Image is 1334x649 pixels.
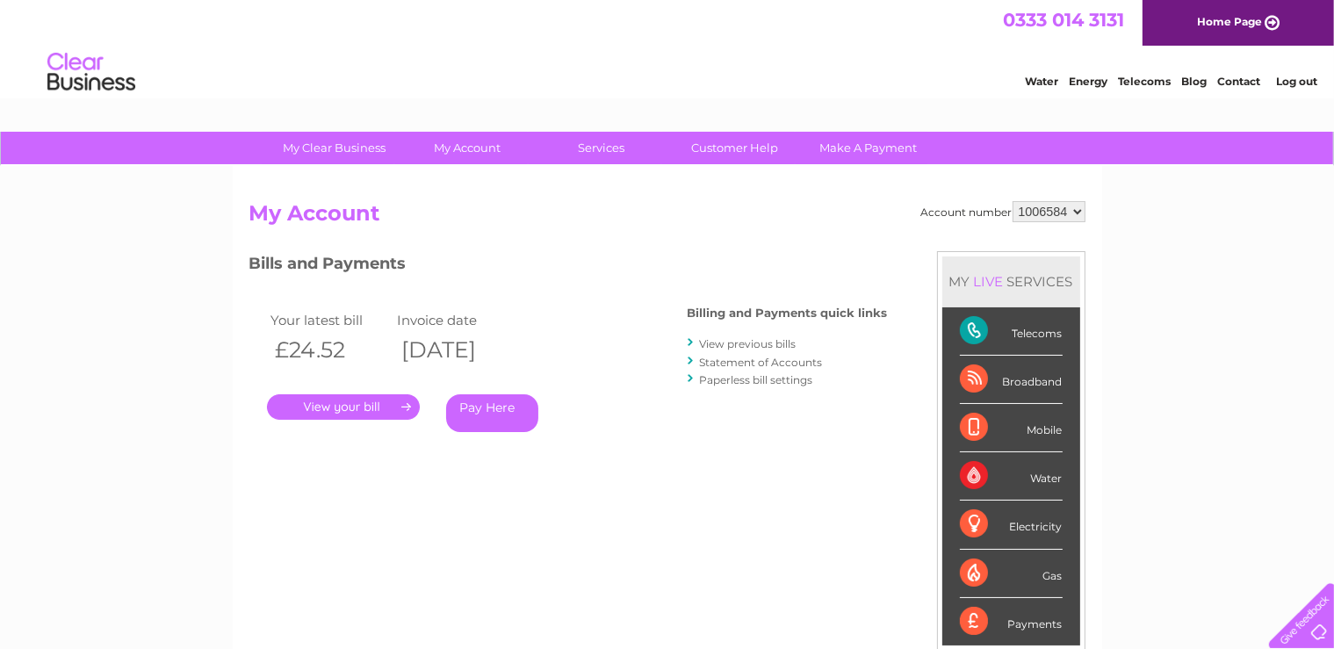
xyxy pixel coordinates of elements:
[960,550,1063,598] div: Gas
[796,132,941,164] a: Make A Payment
[700,337,797,350] a: View previous bills
[267,308,393,332] td: Your latest bill
[253,10,1083,85] div: Clear Business is a trading name of Verastar Limited (registered in [GEOGRAPHIC_DATA] No. 3667643...
[960,307,1063,356] div: Telecoms
[267,332,393,368] th: £24.52
[1118,75,1171,88] a: Telecoms
[393,308,519,332] td: Invoice date
[249,201,1085,234] h2: My Account
[700,356,823,369] a: Statement of Accounts
[529,132,674,164] a: Services
[1181,75,1207,88] a: Blog
[942,256,1080,306] div: MY SERVICES
[1025,75,1058,88] a: Water
[446,394,538,432] a: Pay Here
[960,598,1063,645] div: Payments
[395,132,540,164] a: My Account
[393,332,519,368] th: [DATE]
[960,501,1063,549] div: Electricity
[960,404,1063,452] div: Mobile
[960,356,1063,404] div: Broadband
[47,46,136,99] img: logo.png
[700,373,813,386] a: Paperless bill settings
[1276,75,1317,88] a: Log out
[249,251,888,282] h3: Bills and Payments
[1217,75,1260,88] a: Contact
[662,132,807,164] a: Customer Help
[970,273,1007,290] div: LIVE
[921,201,1085,222] div: Account number
[1069,75,1107,88] a: Energy
[960,452,1063,501] div: Water
[688,306,888,320] h4: Billing and Payments quick links
[267,394,420,420] a: .
[1003,9,1124,31] a: 0333 014 3131
[262,132,407,164] a: My Clear Business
